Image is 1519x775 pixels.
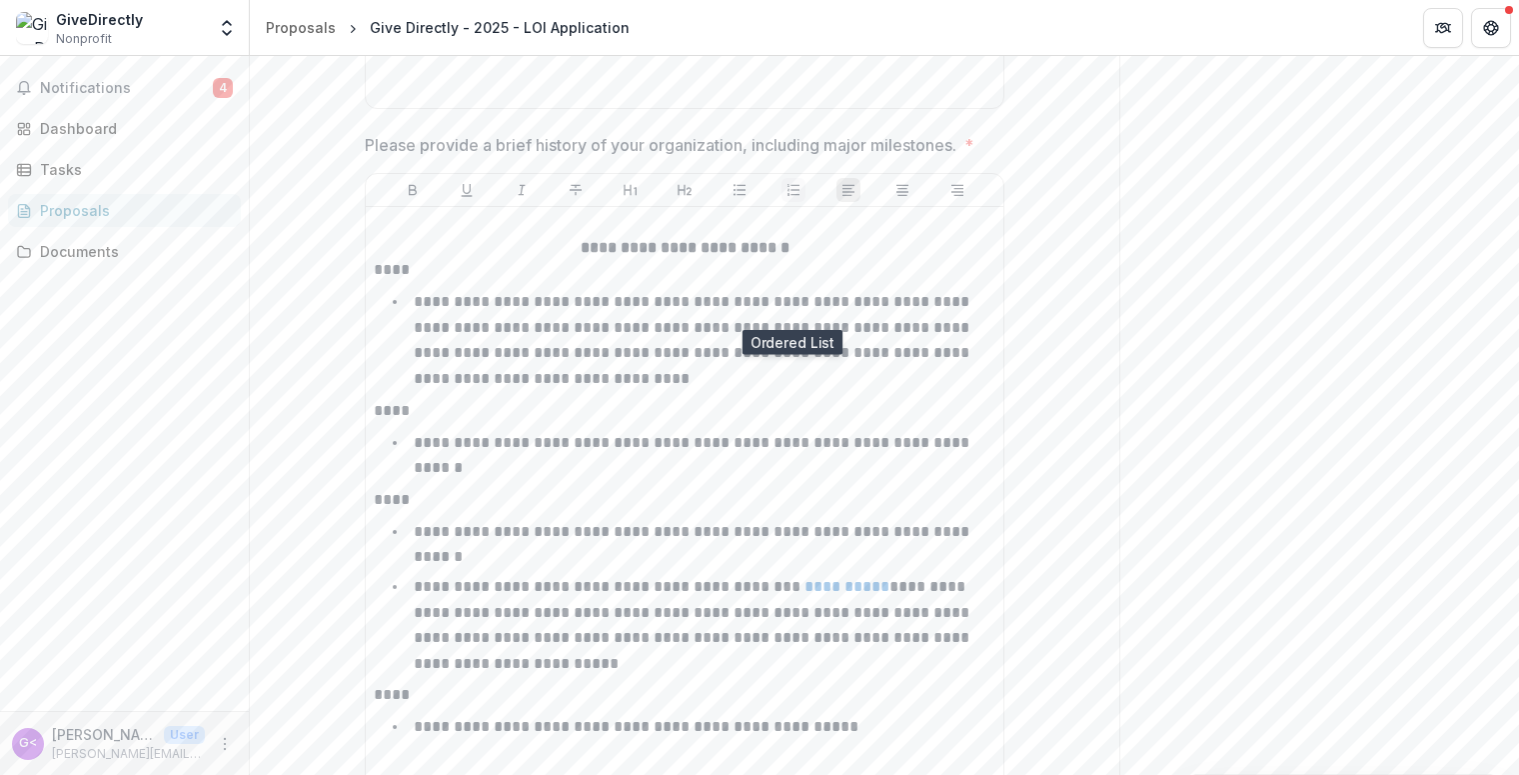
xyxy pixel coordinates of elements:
button: Ordered List [781,178,805,202]
button: Align Left [836,178,860,202]
div: Gabrielle <gabrielle.alicino@givedirectly.org> [19,737,37,750]
p: [PERSON_NAME][EMAIL_ADDRESS][PERSON_NAME][DOMAIN_NAME] [52,745,205,763]
button: Heading 1 [619,178,643,202]
div: Give Directly - 2025 - LOI Application [370,17,630,38]
button: Align Center [890,178,914,202]
button: Open entity switcher [213,8,241,48]
div: Tasks [40,159,225,180]
span: 4 [213,78,233,98]
button: Get Help [1471,8,1511,48]
a: Proposals [258,13,344,42]
button: Heading 2 [673,178,697,202]
div: Documents [40,241,225,262]
div: Proposals [266,17,336,38]
button: More [213,732,237,756]
p: Please provide a brief history of your organization, including major milestones. [365,133,956,157]
span: Nonprofit [56,30,112,48]
button: Bullet List [728,178,752,202]
div: GiveDirectly [56,9,143,30]
a: Tasks [8,153,241,186]
button: Strike [564,178,588,202]
button: Align Right [945,178,969,202]
div: Dashboard [40,118,225,139]
button: Underline [455,178,479,202]
button: Bold [401,178,425,202]
div: Proposals [40,200,225,221]
p: [PERSON_NAME] <[PERSON_NAME][EMAIL_ADDRESS][PERSON_NAME][DOMAIN_NAME]> [52,724,156,745]
span: Notifications [40,80,213,97]
a: Proposals [8,194,241,227]
img: GiveDirectly [16,12,48,44]
a: Dashboard [8,112,241,145]
button: Partners [1423,8,1463,48]
nav: breadcrumb [258,13,638,42]
a: Documents [8,235,241,268]
p: User [164,726,205,744]
button: Italicize [510,178,534,202]
button: Notifications4 [8,72,241,104]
